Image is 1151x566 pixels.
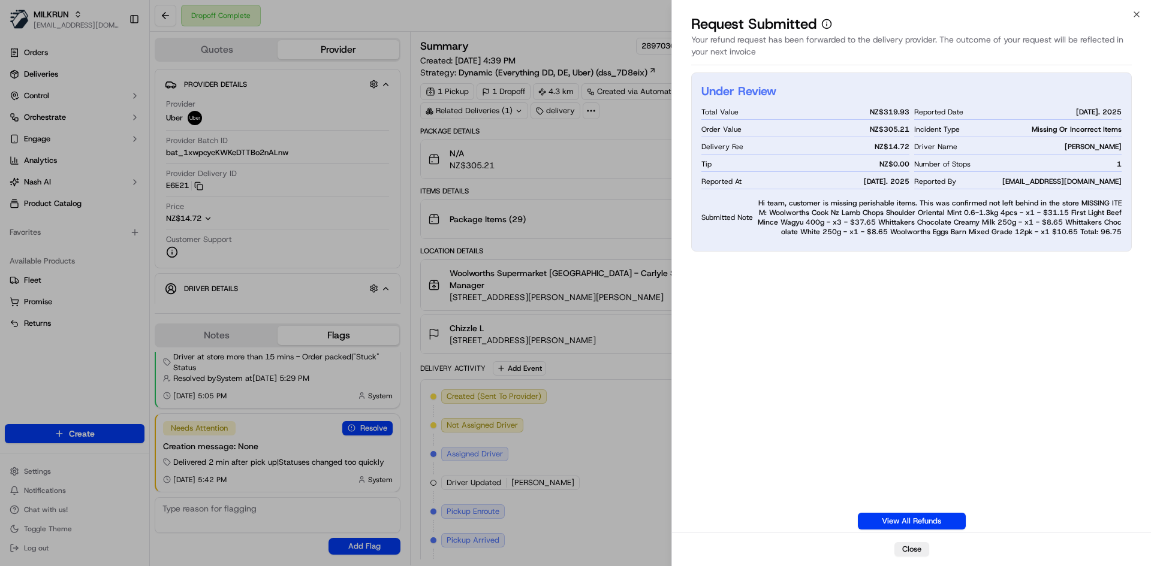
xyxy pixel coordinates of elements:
[894,542,929,556] button: Close
[1117,159,1122,169] span: 1
[870,125,909,134] span: NZ$ 305.21
[701,159,712,169] span: Tip
[1032,125,1122,134] span: Missing Or Incorrect Items
[701,177,742,186] span: Reported At
[914,142,957,152] span: Driver Name
[758,198,1122,237] span: Hi team, customer is missing perishable items. This was confirmed not left behind in the store MI...
[870,107,909,117] span: NZ$ 319.93
[691,34,1132,65] div: Your refund request has been forwarded to the delivery provider. The outcome of your request will...
[858,513,966,529] a: View All Refunds
[914,125,960,134] span: Incident Type
[875,142,909,152] span: NZ$ 14.72
[914,177,956,186] span: Reported By
[1065,142,1122,152] span: [PERSON_NAME]
[914,107,963,117] span: Reported Date
[914,159,971,169] span: Number of Stops
[879,159,909,169] span: NZ$ 0.00
[1076,107,1122,117] span: [DATE]. 2025
[701,213,753,222] span: Submitted Note
[1002,177,1122,186] span: [EMAIL_ADDRESS][DOMAIN_NAME]
[691,14,816,34] p: Request Submitted
[701,107,739,117] span: Total Value
[701,83,776,99] h2: Under Review
[701,125,742,134] span: Order Value
[864,177,909,186] span: [DATE]. 2025
[701,142,743,152] span: Delivery Fee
